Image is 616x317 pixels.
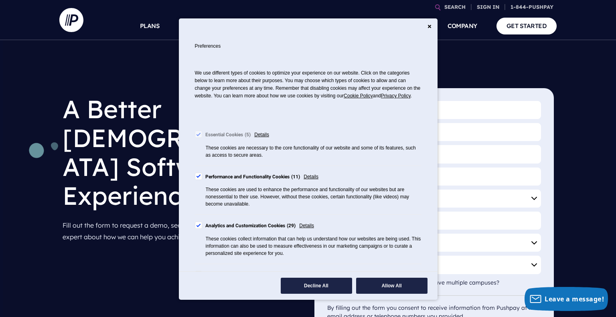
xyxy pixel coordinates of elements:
[545,295,604,303] span: Leave a message!
[254,131,269,139] span: Details
[206,144,421,159] div: These cookies are necessary to the core functionality of our website and some of its features, su...
[381,93,411,99] a: Privacy Policy
[262,271,277,280] span: Details
[356,278,428,294] button: Allow All
[205,131,251,139] div: Essential Cookies
[205,173,300,182] div: Performance and Functionality Cookies
[428,24,432,28] button: Close
[179,18,438,300] div: Cookie Consent Preferences
[206,186,421,208] div: These cookies are used to enhance the performance and functionality of our websites but are nones...
[287,222,296,230] div: 29
[206,235,421,257] div: These cookies collect information that can help us understand how our websites are being used. Th...
[525,287,608,311] button: Leave a message!
[205,222,296,230] div: Analytics and Customization Cookies
[205,271,259,280] div: Advertising Cookies
[195,34,421,58] h2: Preferences
[245,131,251,139] div: 5
[344,93,373,99] span: Cookie Policy
[299,222,314,230] span: Details
[250,271,259,280] div: 25
[291,173,300,182] div: 11
[195,66,421,112] p: We use different types of cookies to optimize your experience on our website. Click on the catego...
[281,278,352,294] button: Decline All
[304,173,318,182] span: Details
